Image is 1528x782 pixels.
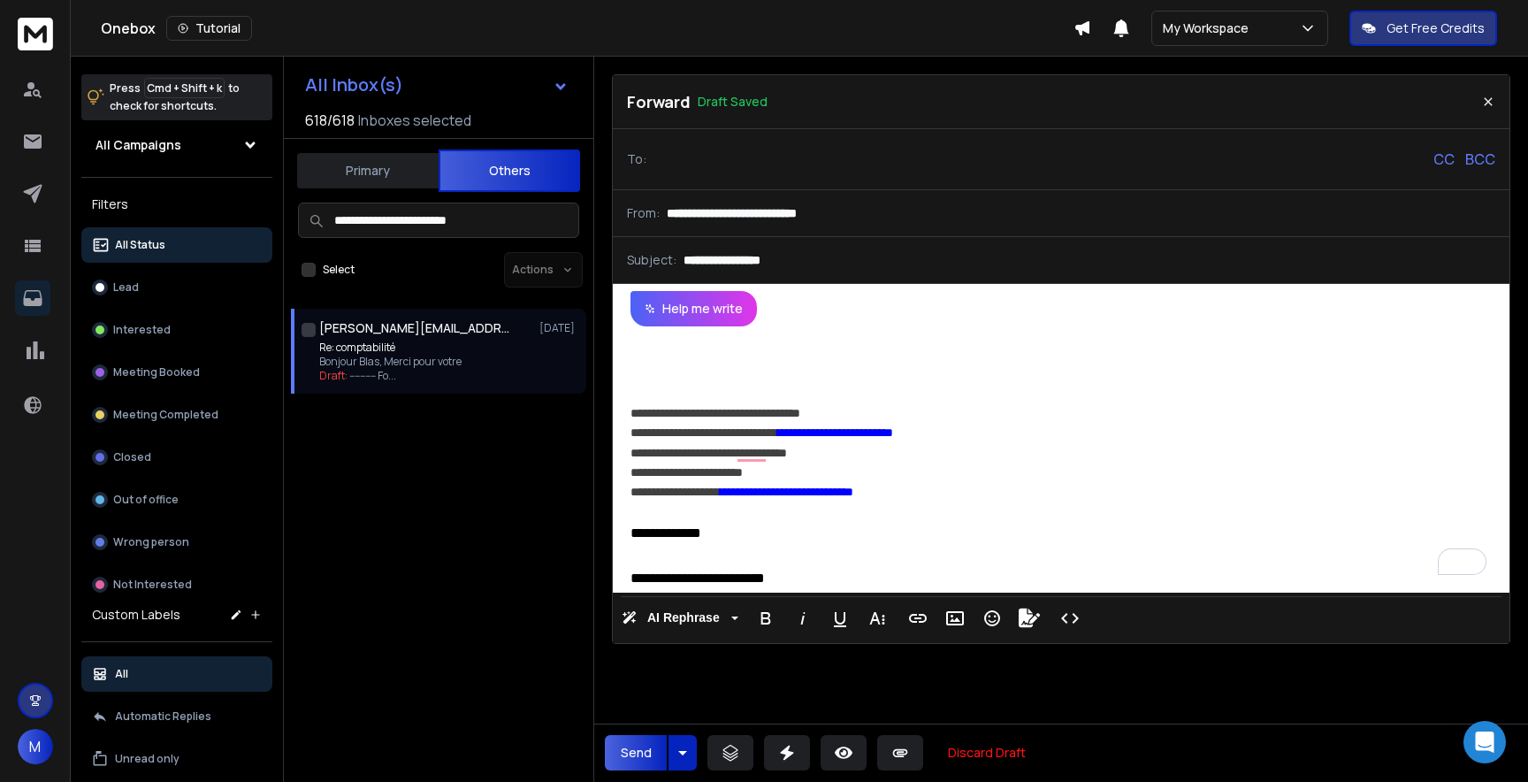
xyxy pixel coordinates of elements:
button: Help me write [630,291,757,326]
button: Wrong person [81,525,272,560]
h1: All Campaigns [95,136,181,154]
button: Primary [297,151,439,190]
button: All Inbox(s) [291,67,583,103]
h3: Filters [81,192,272,217]
button: Unread only [81,741,272,777]
p: Re: comptabilité [319,341,462,355]
button: Get Free Credits [1349,11,1497,46]
p: From: [627,204,660,222]
p: To: [627,150,646,168]
button: Tutorial [166,16,252,41]
h3: Inboxes selected [358,110,471,131]
span: 618 / 618 [305,110,355,131]
p: Meeting Booked [113,365,200,379]
button: Automatic Replies [81,699,272,734]
p: Wrong person [113,535,189,549]
button: Emoticons [975,601,1009,636]
p: Unread only [115,752,180,766]
div: Open Intercom Messenger [1463,721,1506,763]
button: All [81,656,272,692]
span: AI Rephrase [644,610,723,625]
p: [DATE] [539,321,579,335]
p: Out of office [113,493,179,507]
button: Discard Draft [934,735,1040,770]
span: Cmd + Shift + k [144,78,225,98]
h1: [PERSON_NAME][EMAIL_ADDRESS][DOMAIN_NAME] [319,319,514,337]
p: All Status [115,238,165,252]
button: Insert Link (⌘K) [901,601,935,636]
span: Draft: [319,368,348,383]
button: Code View [1053,601,1087,636]
p: Interested [113,323,171,337]
p: Press to check for shortcuts. [110,80,240,115]
div: Onebox [101,16,1073,41]
button: M [18,729,53,764]
button: Insert Image (⌘P) [938,601,972,636]
button: Not Interested [81,567,272,602]
button: Lead [81,270,272,305]
p: My Workspace [1163,19,1256,37]
p: Automatic Replies [115,709,211,724]
label: Select [323,263,355,277]
button: Underline (⌘U) [823,601,857,636]
p: Lead [113,280,139,295]
button: Signature [1012,601,1046,636]
p: Forward [627,89,691,114]
button: AI Rephrase [618,601,742,636]
button: Out of office [81,482,272,517]
button: Meeting Completed [81,397,272,433]
div: To enrich screen reader interactions, please activate Accessibility in Grammarly extension settings [613,326,1509,593]
p: Bonjour Blas, Merci pour votre [319,355,462,369]
h3: Custom Labels [92,606,180,624]
p: Closed [113,450,151,464]
p: Get Free Credits [1387,19,1485,37]
p: BCC [1465,149,1495,170]
p: Not Interested [113,578,192,592]
button: Others [439,149,580,192]
button: Closed [81,440,272,475]
button: Meeting Booked [81,355,272,390]
p: Draft Saved [698,93,768,111]
span: ---------- Fo ... [349,368,396,383]
h1: All Inbox(s) [305,76,403,94]
button: Interested [81,312,272,348]
p: Meeting Completed [113,408,218,422]
p: Subject: [627,251,676,269]
button: All Status [81,227,272,263]
button: More Text [860,601,894,636]
button: Bold (⌘B) [749,601,783,636]
p: All [115,667,128,681]
button: Send [605,735,667,770]
p: CC [1433,149,1455,170]
button: All Campaigns [81,127,272,163]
